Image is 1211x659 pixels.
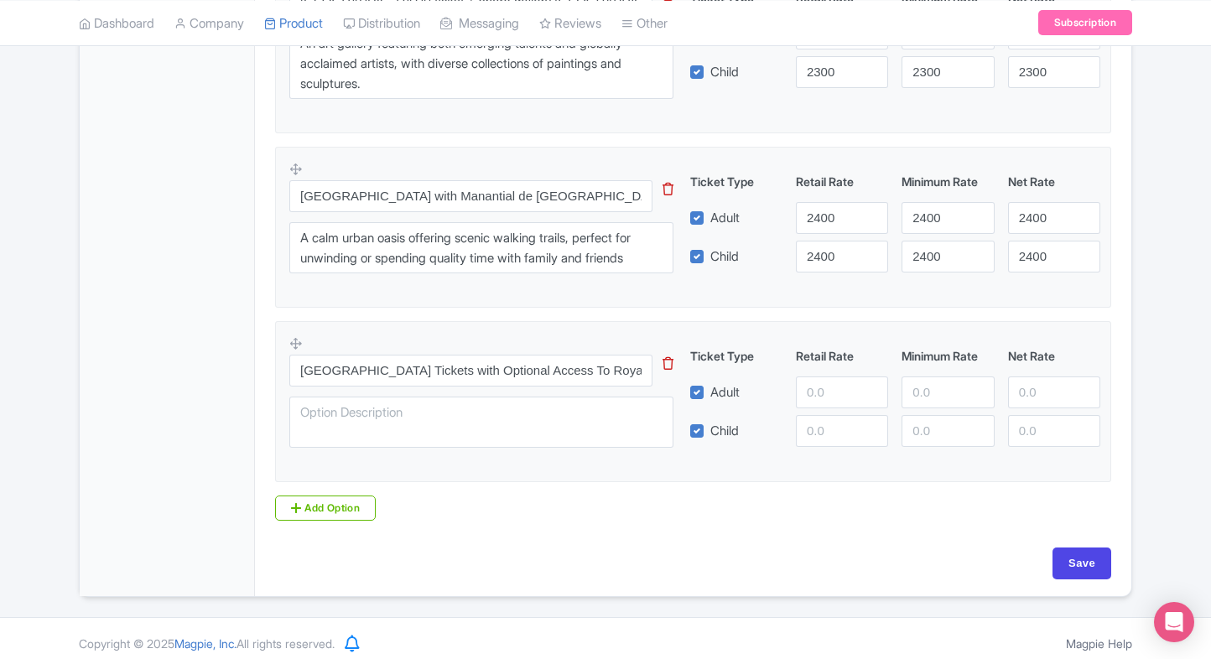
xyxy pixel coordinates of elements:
input: 0.0 [902,202,994,234]
label: Child [710,422,739,441]
a: Magpie Help [1066,636,1132,651]
input: 0.0 [796,202,888,234]
div: Minimum Rate [895,173,1001,190]
div: Minimum Rate [895,347,1001,365]
span: Magpie, Inc. [174,636,236,651]
input: 0.0 [796,241,888,272]
div: Ticket Type [683,347,789,365]
div: Ticket Type [683,173,789,190]
div: Net Rate [1001,173,1107,190]
input: Option Name [289,355,652,387]
input: 0.0 [902,376,994,408]
div: Copyright © 2025 All rights reserved. [69,635,345,652]
div: Retail Rate [789,173,895,190]
input: 0.0 [1008,56,1100,88]
textarea: A calm urban oasis offering scenic walking trails, perfect for unwinding or spending quality time... [289,28,673,100]
div: Retail Rate [789,347,895,365]
input: 0.0 [1008,376,1100,408]
input: Option Name [289,180,652,212]
input: Save [1052,547,1111,579]
input: 0.0 [796,376,888,408]
div: Net Rate [1001,347,1107,365]
div: Open Intercom Messenger [1154,602,1194,642]
a: Subscription [1038,10,1132,35]
label: Child [710,247,739,267]
label: Adult [710,383,740,402]
input: 0.0 [1008,415,1100,447]
input: 0.0 [1008,241,1100,272]
input: 0.0 [902,415,994,447]
input: 0.0 [902,241,994,272]
a: Add Option [275,496,376,521]
label: Adult [710,209,740,228]
input: 0.0 [796,415,888,447]
label: Child [710,63,739,82]
input: 0.0 [796,56,888,88]
input: 0.0 [1008,202,1100,234]
input: 0.0 [902,56,994,88]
